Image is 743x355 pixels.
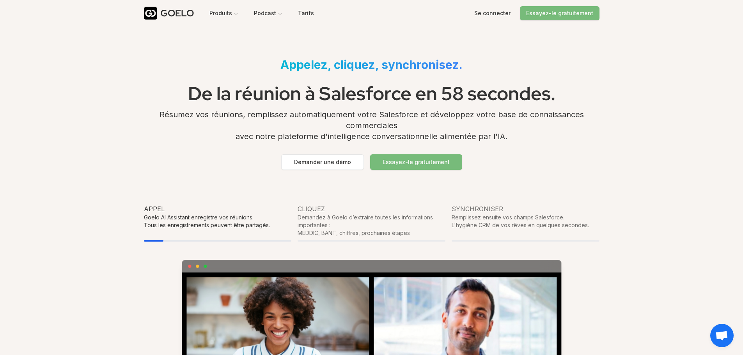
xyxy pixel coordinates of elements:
font: Produits [209,10,232,16]
button: Demander une démo [281,154,364,170]
font: avec notre plateforme d'intelligence conversationnelle alimentée par l'IA. [236,132,507,141]
font: Demandez à Goelo d’extraire toutes les informations importantes : [298,214,433,228]
font: De la réunion à Salesforce en 58 secondes. [188,81,555,106]
font: Remplissez ensuite vos champs Salesforce. [452,214,564,221]
font: Goelo AI Assistant enregistre vos réunions. [144,214,254,221]
font: Synchroniser [452,205,503,213]
font: MEDDIC, BANT, chiffres, prochaines étapes [298,230,410,236]
font: Tarifs [298,10,314,16]
font: Résumez vos réunions, remplissez automatiquement votre Salesforce et développez votre base de con... [160,110,584,130]
img: Goelo Logo [144,7,157,20]
font: GOELO [160,7,194,19]
div: Ouvrir le chat [710,324,734,347]
button: Tarifs [292,6,320,20]
nav: Main [203,6,289,20]
font: Essayez-le gratuitement [383,159,450,165]
font: Cliquez [298,205,325,213]
font: L'hygiène CRM de vos rêves en quelques secondes. [452,222,589,228]
button: Produits [203,6,245,20]
a: GOELO [144,7,200,20]
font: Essayez-le gratuitement [526,10,593,16]
font: Appel [144,205,165,213]
button: Essayez-le gratuitement [520,6,599,20]
button: Podcast [248,6,289,20]
button: Essayez-le gratuitement [370,154,462,170]
font: Appelez, cliquez, synchronisez. [280,58,463,72]
font: Podcast [254,10,276,16]
font: Se connecter [474,10,511,16]
font: Tous les enregistrements peuvent être partagés. [144,222,270,228]
font: Demander une démo [294,159,351,165]
button: Se connecter [468,6,517,20]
